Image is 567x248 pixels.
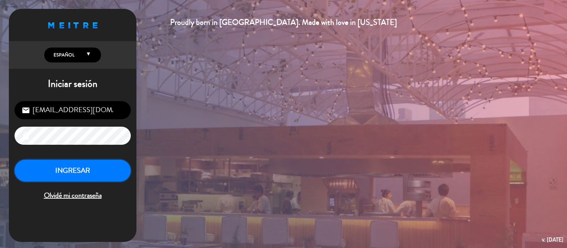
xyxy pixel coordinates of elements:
i: lock [22,132,30,140]
span: Español [52,51,74,59]
i: email [22,106,30,115]
div: v. [DATE] [542,235,563,244]
button: INGRESAR [15,160,131,182]
span: Olvidé mi contraseña [15,190,131,202]
h1: Iniciar sesión [9,78,136,90]
input: Correo Electrónico [15,101,131,119]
